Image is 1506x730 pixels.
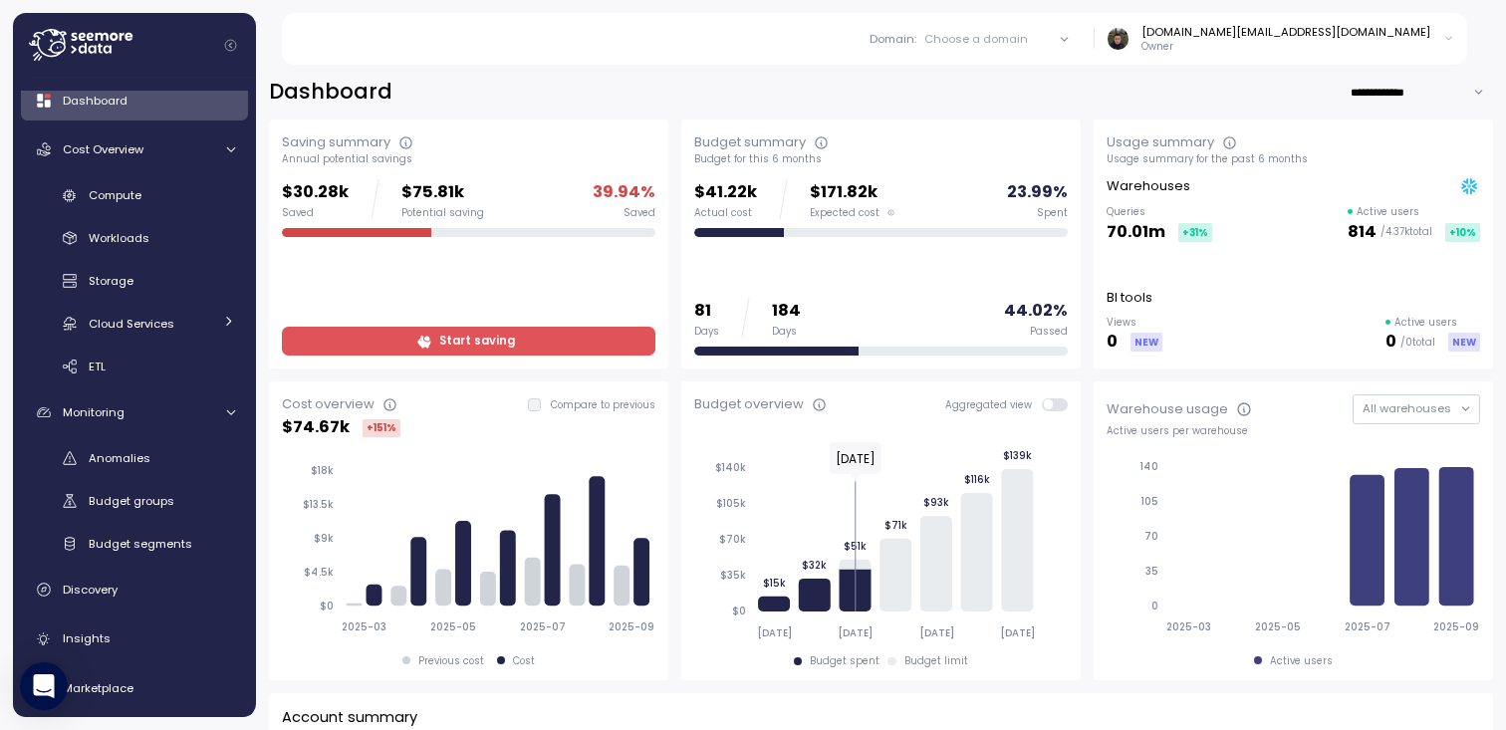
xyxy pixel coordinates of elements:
[63,93,127,109] span: Dashboard
[63,582,118,598] span: Discovery
[870,31,916,47] p: Domain :
[89,230,149,246] span: Workloads
[1107,152,1480,166] div: Usage summary for the past 6 months
[1145,565,1158,578] tspan: 35
[1107,424,1480,438] div: Active users per warehouse
[963,473,989,486] tspan: $116k
[1107,316,1162,330] p: Views
[282,394,375,414] div: Cost overview
[89,536,192,552] span: Budget segments
[282,132,390,152] div: Saving summary
[1107,176,1190,196] p: Warehouses
[401,179,484,206] p: $75.81k
[89,273,133,289] span: Storage
[89,316,174,332] span: Cloud Services
[1007,179,1068,206] p: 23.99 %
[1141,24,1430,40] div: [DOMAIN_NAME][EMAIL_ADDRESS][DOMAIN_NAME]
[1003,449,1032,462] tspan: $139k
[1107,219,1165,246] p: 70.01m
[1107,399,1228,419] div: Warehouse usage
[282,152,655,166] div: Annual potential savings
[282,179,349,206] p: $30.28k
[304,566,334,579] tspan: $4.5k
[694,206,757,220] div: Actual cost
[89,359,106,374] span: ETL
[1363,400,1451,416] span: All warehouses
[21,668,248,708] a: Marketplace
[810,206,879,220] span: Expected cost
[838,626,873,639] tspan: [DATE]
[21,307,248,340] a: Cloud Services
[1400,336,1435,350] p: / 0 total
[720,569,746,582] tspan: $35k
[551,398,655,412] p: Compare to previous
[919,626,954,639] tspan: [DATE]
[63,680,133,696] span: Marketplace
[363,419,400,437] div: +151 %
[694,132,806,152] div: Budget summary
[21,442,248,475] a: Anomalies
[1000,626,1035,639] tspan: [DATE]
[1144,530,1158,543] tspan: 70
[1108,28,1129,49] img: 8a667c340b96c72f6b400081a025948b
[21,570,248,609] a: Discovery
[1107,329,1118,356] p: 0
[802,559,827,572] tspan: $32k
[1004,298,1068,325] p: 44.02 %
[218,38,243,53] button: Collapse navigation
[1107,132,1214,152] div: Usage summary
[762,576,785,589] tspan: $15k
[1448,333,1480,352] div: NEW
[1178,223,1212,242] div: +31 %
[1445,223,1480,242] div: +10 %
[1130,333,1162,352] div: NEW
[1037,206,1068,220] div: Spent
[1270,654,1333,668] div: Active users
[21,392,248,432] a: Monitoring
[772,325,801,339] div: Days
[314,532,334,545] tspan: $9k
[694,394,804,414] div: Budget overview
[89,187,141,203] span: Compute
[1357,205,1419,219] p: Active users
[719,533,746,546] tspan: $70k
[1380,225,1432,239] p: / 4.37k total
[694,298,719,325] p: 81
[303,498,334,511] tspan: $13.5k
[1151,600,1158,612] tspan: 0
[1434,620,1480,633] tspan: 2025-09
[418,654,484,668] div: Previous cost
[269,78,392,107] h2: Dashboard
[21,179,248,212] a: Compute
[21,265,248,298] a: Storage
[513,654,535,668] div: Cost
[1141,40,1430,54] p: Owner
[844,539,867,552] tspan: $51k
[21,350,248,382] a: ETL
[21,527,248,560] a: Budget segments
[20,662,68,710] div: Open Intercom Messenger
[757,626,792,639] tspan: [DATE]
[610,620,655,633] tspan: 2025-09
[401,206,484,220] div: Potential saving
[430,620,476,633] tspan: 2025-05
[520,620,566,633] tspan: 2025-07
[89,450,150,466] span: Anomalies
[282,706,417,729] p: Account summary
[836,450,876,467] text: [DATE]
[439,328,515,355] span: Start saving
[1353,394,1480,423] button: All warehouses
[21,81,248,121] a: Dashboard
[1030,325,1068,339] div: Passed
[1348,219,1377,246] p: 814
[732,605,746,617] tspan: $0
[282,327,655,356] a: Start saving
[320,600,334,612] tspan: $0
[694,325,719,339] div: Days
[63,404,125,420] span: Monitoring
[282,206,349,220] div: Saved
[1166,620,1211,633] tspan: 2025-03
[311,464,334,477] tspan: $18k
[282,414,350,441] p: $ 74.67k
[1107,288,1152,308] p: BI tools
